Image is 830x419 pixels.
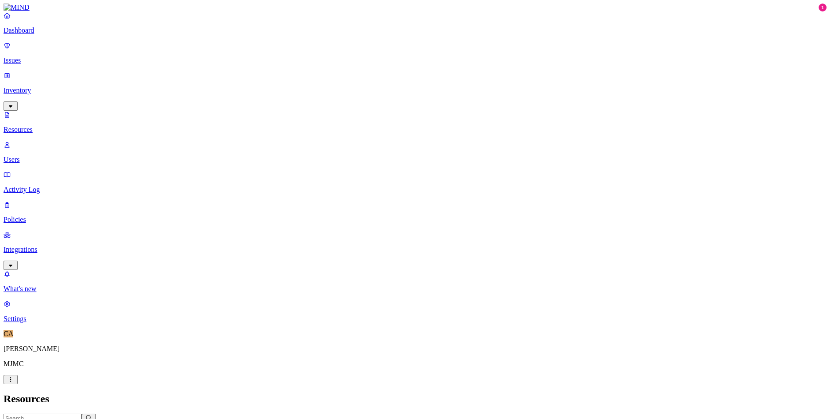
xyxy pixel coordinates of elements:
[4,11,826,34] a: Dashboard
[4,156,826,164] p: Users
[4,246,826,254] p: Integrations
[4,345,826,353] p: [PERSON_NAME]
[4,231,826,269] a: Integrations
[4,201,826,224] a: Policies
[4,300,826,323] a: Settings
[4,41,826,64] a: Issues
[4,4,30,11] img: MIND
[4,141,826,164] a: Users
[4,186,826,194] p: Activity Log
[4,315,826,323] p: Settings
[4,71,826,109] a: Inventory
[819,4,826,11] div: 1
[4,126,826,134] p: Resources
[4,360,826,368] p: MJMC
[4,171,826,194] a: Activity Log
[4,393,826,405] h2: Resources
[4,111,826,134] a: Resources
[4,4,826,11] a: MIND
[4,285,826,293] p: What's new
[4,86,826,94] p: Inventory
[4,56,826,64] p: Issues
[4,330,13,337] span: CA
[4,26,826,34] p: Dashboard
[4,216,826,224] p: Policies
[4,270,826,293] a: What's new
